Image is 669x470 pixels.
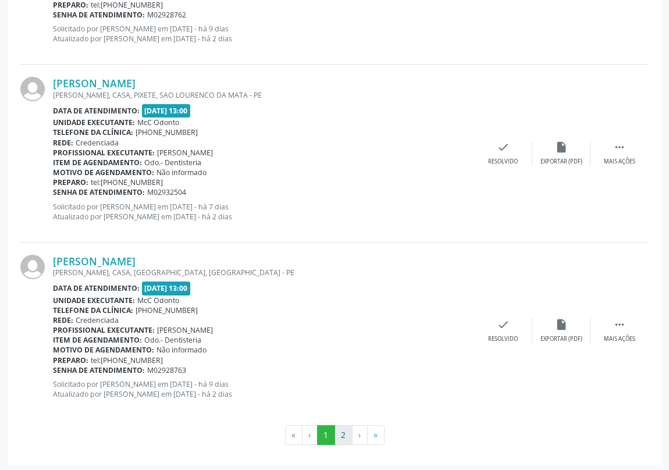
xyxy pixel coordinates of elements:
[156,345,207,355] span: Não informado
[53,187,145,197] b: Senha de atendimento:
[136,127,198,137] span: [PHONE_NUMBER]
[53,355,88,365] b: Preparo:
[540,158,582,166] div: Exportar (PDF)
[53,77,136,90] a: [PERSON_NAME]
[91,355,163,365] span: tel:[PHONE_NUMBER]
[137,295,179,305] span: McC Odonto
[53,315,73,325] b: Rede:
[142,104,191,117] span: [DATE] 13:00
[367,425,385,445] button: Go to last page
[144,335,201,345] span: Odo.- Dentisteria
[488,335,518,343] div: Resolvido
[53,24,474,44] p: Solicitado por [PERSON_NAME] em [DATE] - há 9 dias Atualizado por [PERSON_NAME] em [DATE] - há 2 ...
[157,148,213,158] span: [PERSON_NAME]
[53,365,145,375] b: Senha de atendimento:
[540,335,582,343] div: Exportar (PDF)
[20,77,45,101] img: img
[613,141,626,154] i: 
[555,141,568,154] i: insert_drive_file
[604,158,635,166] div: Mais ações
[147,10,186,20] span: M02928762
[53,148,155,158] b: Profissional executante:
[53,345,154,355] b: Motivo de agendamento:
[497,141,510,154] i: check
[91,177,163,187] span: tel:[PHONE_NUMBER]
[53,268,474,277] div: [PERSON_NAME], CASA, [GEOGRAPHIC_DATA], [GEOGRAPHIC_DATA] - PE
[53,379,474,399] p: Solicitado por [PERSON_NAME] em [DATE] - há 9 dias Atualizado por [PERSON_NAME] em [DATE] - há 2 ...
[142,282,191,295] span: [DATE] 13:00
[497,318,510,331] i: check
[613,318,626,331] i: 
[136,305,198,315] span: [PHONE_NUMBER]
[53,10,145,20] b: Senha de atendimento:
[53,168,154,177] b: Motivo de agendamento:
[53,202,474,222] p: Solicitado por [PERSON_NAME] em [DATE] - há 7 dias Atualizado por [PERSON_NAME] em [DATE] - há 2 ...
[53,90,474,100] div: [PERSON_NAME], CASA, PIXETE, SAO LOURENCO DA MATA - PE
[604,335,635,343] div: Mais ações
[147,187,186,197] span: M02932504
[53,106,140,116] b: Data de atendimento:
[53,305,133,315] b: Telefone da clínica:
[334,425,353,445] button: Go to page 2
[76,138,119,148] span: Credenciada
[53,117,135,127] b: Unidade executante:
[53,158,142,168] b: Item de agendamento:
[137,117,179,127] span: McC Odonto
[53,177,88,187] b: Preparo:
[53,335,142,345] b: Item de agendamento:
[352,425,368,445] button: Go to next page
[147,365,186,375] span: M02928763
[76,315,119,325] span: Credenciada
[53,283,140,293] b: Data de atendimento:
[53,325,155,335] b: Profissional executante:
[555,318,568,331] i: insert_drive_file
[20,255,45,279] img: img
[53,295,135,305] b: Unidade executante:
[53,127,133,137] b: Telefone da clínica:
[156,168,207,177] span: Não informado
[157,325,213,335] span: [PERSON_NAME]
[53,255,136,268] a: [PERSON_NAME]
[317,425,335,445] button: Go to page 1
[488,158,518,166] div: Resolvido
[144,158,201,168] span: Odo.- Dentisteria
[53,138,73,148] b: Rede:
[20,425,649,445] ul: Pagination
